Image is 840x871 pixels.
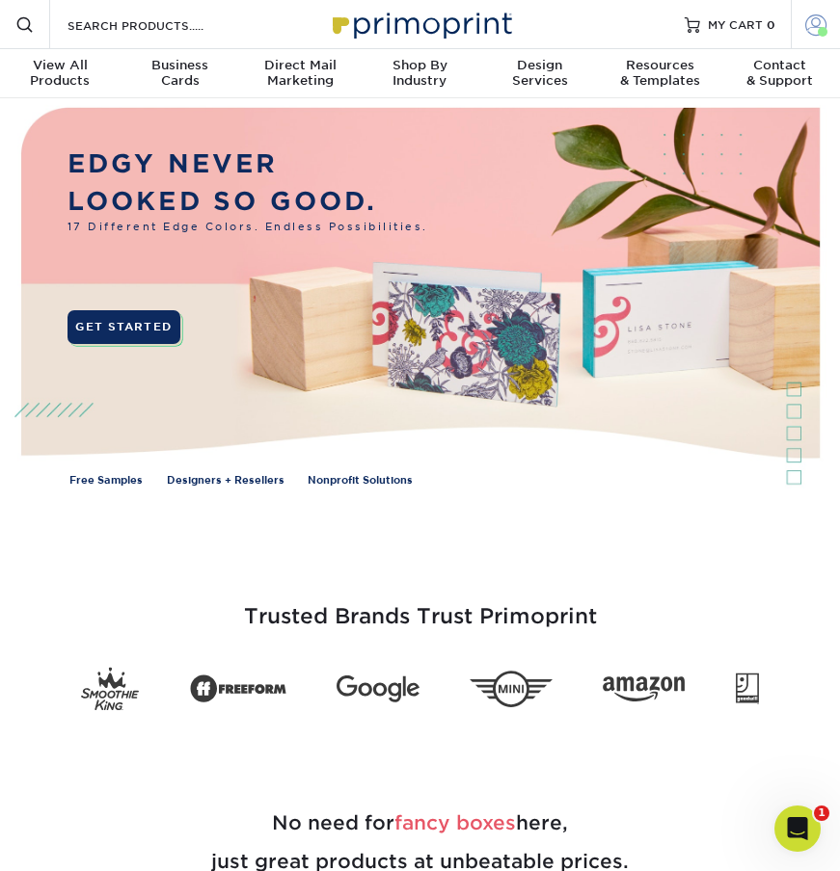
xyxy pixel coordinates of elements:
[360,58,479,73] span: Shop By
[720,49,840,100] a: Contact& Support
[240,49,360,100] a: Direct MailMarketing
[14,558,826,652] h3: Trusted Brands Trust Primoprint
[66,13,254,37] input: SEARCH PRODUCTS.....
[600,58,719,73] span: Resources
[68,220,428,235] span: 17 Different Edge Colors. Endless Possibilities.
[324,3,517,44] img: Primoprint
[814,805,829,821] span: 1
[708,16,763,33] span: MY CART
[120,58,239,89] div: Cards
[600,58,719,89] div: & Templates
[120,49,239,100] a: BusinessCards
[5,812,164,864] iframe: Google Customer Reviews
[190,668,286,710] img: Freeform
[360,49,479,100] a: Shop ByIndustry
[240,58,360,89] div: Marketing
[720,58,840,89] div: & Support
[480,49,600,100] a: DesignServices
[68,182,428,220] p: LOOKED SO GOOD.
[360,58,479,89] div: Industry
[470,671,553,707] img: Mini
[480,58,600,73] span: Design
[81,667,139,710] img: Smoothie King
[480,58,600,89] div: Services
[600,49,719,100] a: Resources& Templates
[240,58,360,73] span: Direct Mail
[720,58,840,73] span: Contact
[774,805,821,852] iframe: Intercom live chat
[68,310,180,343] a: GET STARTED
[394,811,516,834] span: fancy boxes
[167,473,285,488] a: Designers + Resellers
[603,676,686,701] img: Amazon
[337,675,420,702] img: Google
[68,145,428,182] p: EDGY NEVER
[69,473,143,488] a: Free Samples
[308,473,413,488] a: Nonprofit Solutions
[767,17,775,31] span: 0
[120,58,239,73] span: Business
[736,673,759,704] img: Goodwill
